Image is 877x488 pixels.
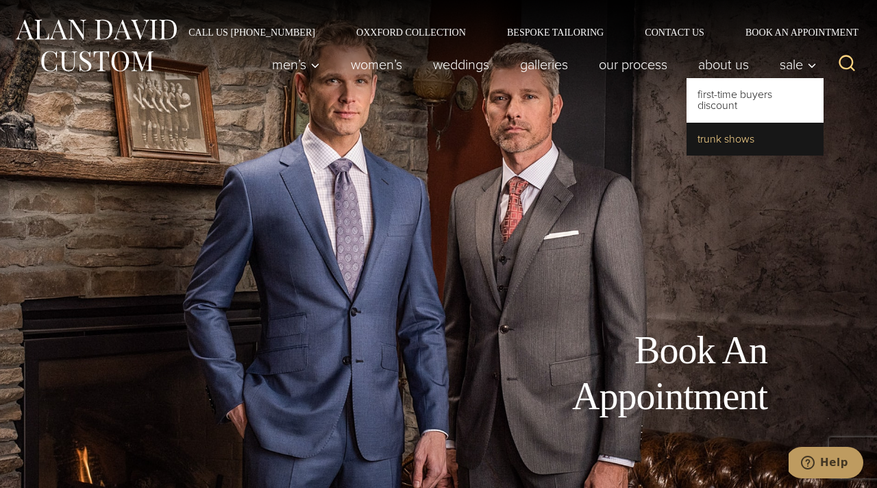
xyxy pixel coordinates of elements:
img: Alan David Custom [14,15,178,76]
a: Our Process [584,51,683,78]
button: Men’s sub menu toggle [257,51,336,78]
h1: Book An Appointment [459,328,767,419]
a: About Us [683,51,765,78]
nav: Primary Navigation [257,51,824,78]
iframe: Opens a widget where you can chat to one of our agents [789,447,863,481]
a: Oxxford Collection [336,27,486,37]
a: First-Time Buyers Discount [687,78,824,122]
a: Book an Appointment [725,27,863,37]
button: Sale sub menu toggle [765,51,824,78]
a: Bespoke Tailoring [486,27,624,37]
a: Call Us [PHONE_NUMBER] [168,27,336,37]
a: Contact Us [624,27,725,37]
a: Galleries [505,51,584,78]
a: weddings [418,51,505,78]
button: View Search Form [830,48,863,81]
a: Trunk Shows [687,123,824,156]
nav: Secondary Navigation [168,27,863,37]
a: Women’s [336,51,418,78]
